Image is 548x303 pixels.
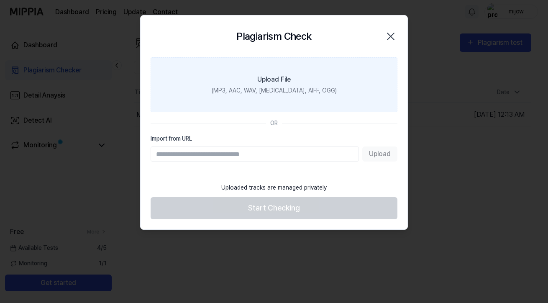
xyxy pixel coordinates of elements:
h2: Plagiarism Check [236,29,311,44]
div: OR [270,119,278,128]
div: Uploaded tracks are managed privately [216,178,332,197]
div: Upload File [257,74,291,85]
div: (MP3, AAC, WAV, [MEDICAL_DATA], AIFF, OGG) [212,86,337,95]
label: Import from URL [151,134,397,143]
